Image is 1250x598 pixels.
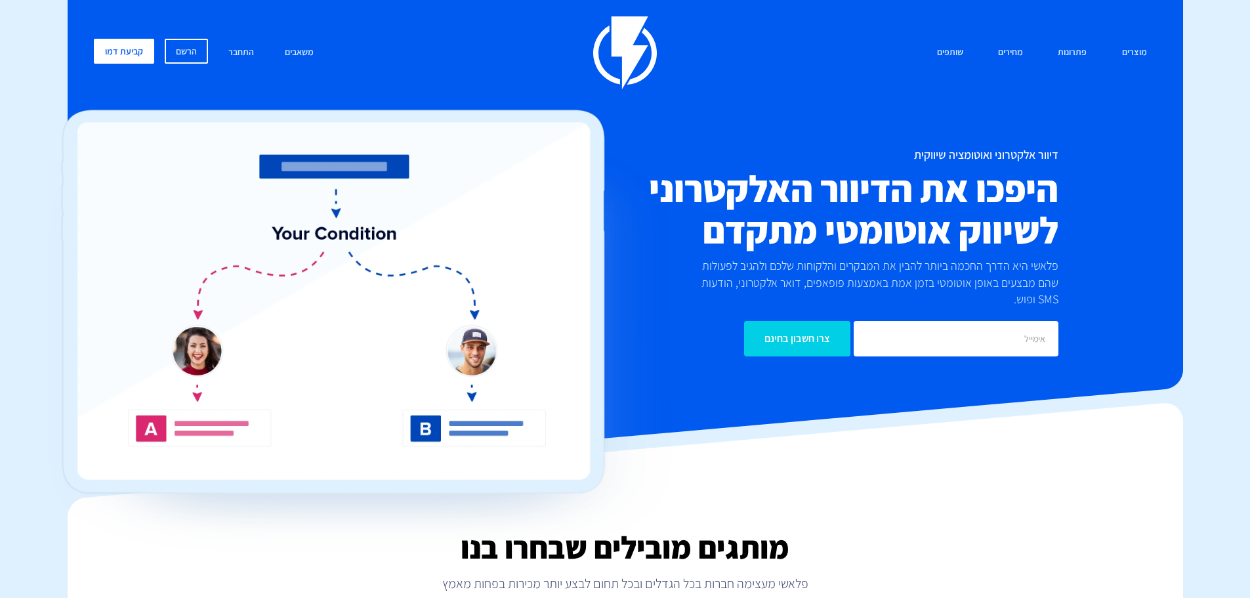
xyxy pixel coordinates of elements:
h2: מותגים מובילים שבחרו בנו [68,530,1183,565]
a: הרשם [165,39,208,64]
input: צרו חשבון בחינם [744,321,850,356]
a: משאבים [275,39,323,67]
a: מחירים [988,39,1033,67]
a: התחבר [219,39,264,67]
p: פלאשי מעצימה חברות בכל הגדלים ובכל תחום לבצע יותר מכירות בפחות מאמץ [68,574,1183,593]
p: פלאשי היא הדרך החכמה ביותר להבין את המבקרים והלקוחות שלכם ולהגיב לפעולות שהם מבצעים באופן אוטומטי... [679,257,1058,308]
a: קביעת דמו [94,39,154,64]
input: אימייל [854,321,1058,356]
a: פתרונות [1048,39,1096,67]
a: שותפים [927,39,973,67]
a: מוצרים [1112,39,1157,67]
h1: דיוור אלקטרוני ואוטומציה שיווקית [547,148,1058,161]
h2: היפכו את הדיוור האלקטרוני לשיווק אוטומטי מתקדם [547,168,1058,251]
